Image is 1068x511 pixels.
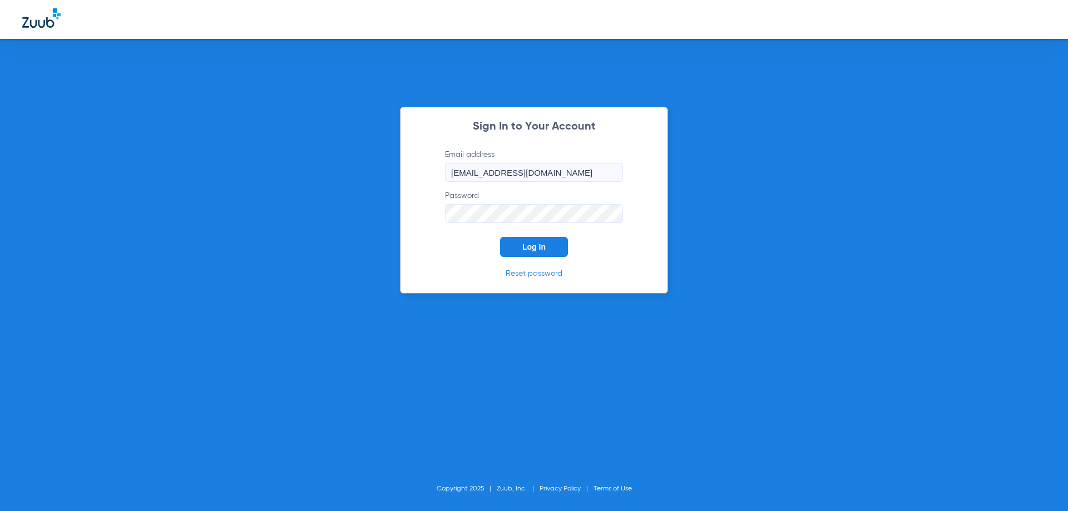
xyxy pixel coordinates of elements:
[445,204,623,223] input: Password
[522,242,546,251] span: Log In
[437,483,497,494] li: Copyright 2025
[428,121,640,132] h2: Sign In to Your Account
[22,8,61,28] img: Zuub Logo
[506,270,562,277] a: Reset password
[445,190,623,223] label: Password
[497,483,540,494] li: Zuub, Inc.
[540,485,581,492] a: Privacy Policy
[500,237,568,257] button: Log In
[594,485,632,492] a: Terms of Use
[1012,458,1068,511] iframe: Chat Widget
[445,149,623,182] label: Email address
[445,163,623,182] input: Email address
